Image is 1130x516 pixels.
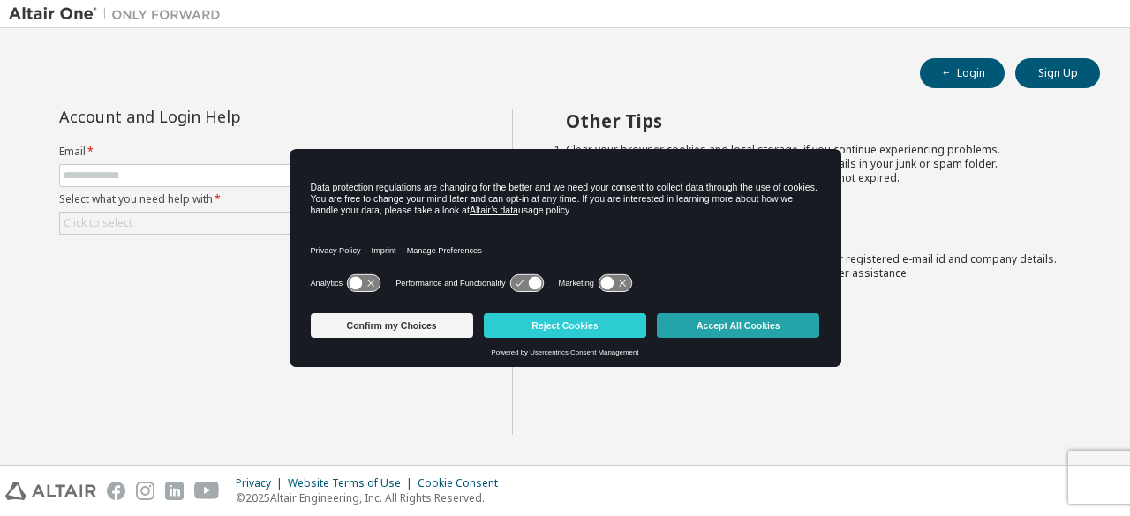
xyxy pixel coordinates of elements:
li: Clear your browser cookies and local storage, if you continue experiencing problems. [566,143,1069,157]
h2: Other Tips [566,109,1069,132]
button: Login [920,58,1005,88]
p: © 2025 Altair Engineering, Inc. All Rights Reserved. [236,490,508,505]
div: Click to select [64,216,132,230]
img: instagram.svg [136,482,154,500]
img: altair_logo.svg [5,482,96,500]
img: Altair One [9,5,230,23]
img: youtube.svg [194,482,220,500]
div: Click to select [60,213,461,234]
div: Privacy [236,476,288,490]
label: Select what you need help with [59,192,462,206]
button: Sign Up [1015,58,1100,88]
div: Cookie Consent [418,476,508,490]
div: Account and Login Help [59,109,381,123]
img: facebook.svg [107,482,125,500]
div: Website Terms of Use [288,476,418,490]
label: Email [59,145,462,159]
img: linkedin.svg [165,482,184,500]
